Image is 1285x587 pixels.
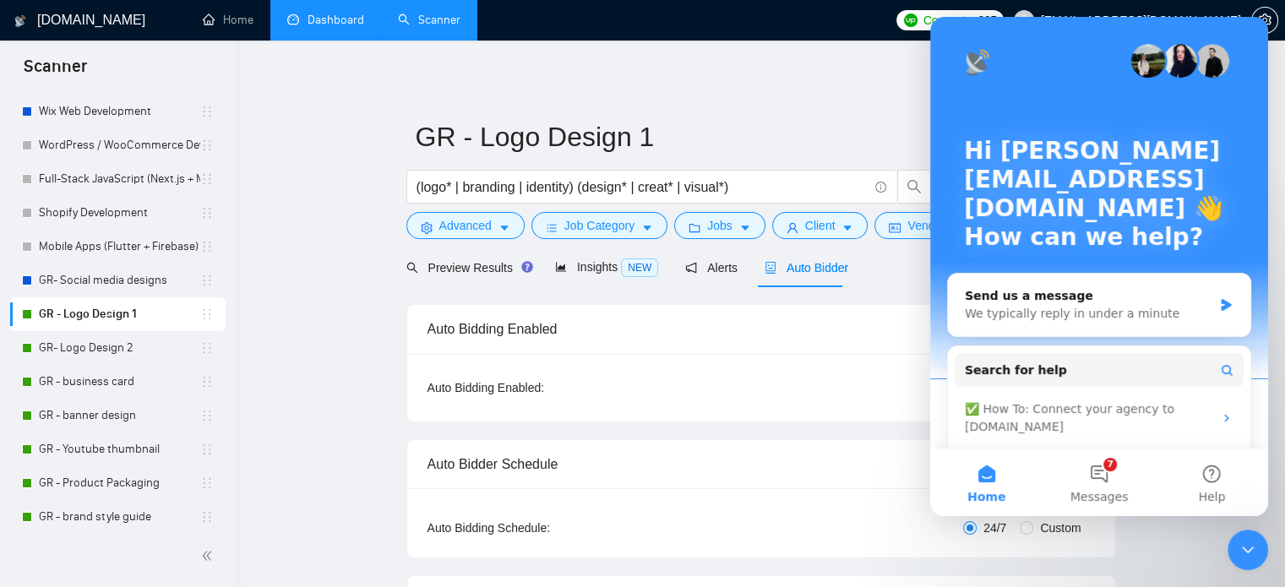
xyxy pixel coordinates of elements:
[498,221,510,234] span: caret-down
[898,179,930,194] span: search
[1228,530,1268,570] iframe: Intercom live chat
[200,409,214,422] span: holder
[772,212,868,239] button: userClientcaret-down
[977,11,996,30] span: 295
[930,17,1268,516] iframe: Intercom live chat
[39,365,200,399] a: GR - business card
[200,510,214,524] span: holder
[765,262,776,274] span: robot
[10,95,226,128] li: Wix Web Development
[10,128,226,162] li: WordPress / WooCommerce Development
[897,170,931,204] button: search
[10,331,226,365] li: GR- Logo Design 2
[685,261,738,274] span: Alerts
[889,221,901,234] span: idcard
[417,177,868,198] input: Search Freelance Jobs...
[1252,14,1277,27] span: setting
[39,95,200,128] a: Wix Web Development
[200,341,214,355] span: holder
[200,274,214,287] span: holder
[520,259,535,274] div: Tooltip anchor
[200,443,214,456] span: holder
[39,331,200,365] a: GR- Logo Design 2
[10,365,226,399] li: GR - business card
[439,216,492,235] span: Advanced
[1251,7,1278,34] button: setting
[427,305,1095,353] div: Auto Bidding Enabled
[200,139,214,152] span: holder
[10,432,226,466] li: GR - Youtube thumbnail
[923,11,974,30] span: Connects:
[10,297,226,331] li: GR - Logo Design 1
[14,8,26,35] img: logo
[1033,519,1087,537] span: Custom
[739,221,751,234] span: caret-down
[10,162,226,196] li: Full-Stack JavaScript (Next.js + MERN)
[10,466,226,500] li: GR - Product Packaging
[841,221,853,234] span: caret-down
[531,212,667,239] button: barsJob Categorycaret-down
[200,476,214,490] span: holder
[406,212,525,239] button: settingAdvancedcaret-down
[907,216,945,235] span: Vendor
[39,230,200,264] a: Mobile Apps (Flutter + Firebase)
[200,375,214,389] span: holder
[203,13,253,27] a: homeHome
[874,212,977,239] button: idcardVendorcaret-down
[287,13,364,27] a: dashboardDashboard
[787,221,798,234] span: user
[427,519,650,537] div: Auto Bidding Schedule:
[1018,14,1030,26] span: user
[564,216,634,235] span: Job Category
[200,105,214,118] span: holder
[707,216,732,235] span: Jobs
[200,172,214,186] span: holder
[10,500,226,534] li: GR - brand style guide
[416,116,1081,158] input: Scanner name...
[398,13,460,27] a: searchScanner
[904,14,917,27] img: upwork-logo.png
[39,128,200,162] a: WordPress / WooCommerce Development
[10,230,226,264] li: Mobile Apps (Flutter + Firebase)
[555,261,567,273] span: area-chart
[39,466,200,500] a: GR - Product Packaging
[39,196,200,230] a: Shopify Development
[10,54,101,90] span: Scanner
[200,206,214,220] span: holder
[10,264,226,297] li: GR- Social media designs
[427,378,650,397] div: Auto Bidding Enabled:
[674,212,765,239] button: folderJobscaret-down
[39,432,200,466] a: GR - Youtube thumbnail
[765,261,848,274] span: Auto Bidder
[977,519,1013,537] span: 24/7
[200,240,214,253] span: holder
[805,216,836,235] span: Client
[10,399,226,432] li: GR - banner design
[689,221,700,234] span: folder
[641,221,653,234] span: caret-down
[427,440,1095,488] div: Auto Bidder Schedule
[555,260,658,274] span: Insights
[10,196,226,230] li: Shopify Development
[421,221,433,234] span: setting
[39,162,200,196] a: Full-Stack JavaScript (Next.js + MERN)
[201,547,218,564] span: double-left
[621,258,658,277] span: NEW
